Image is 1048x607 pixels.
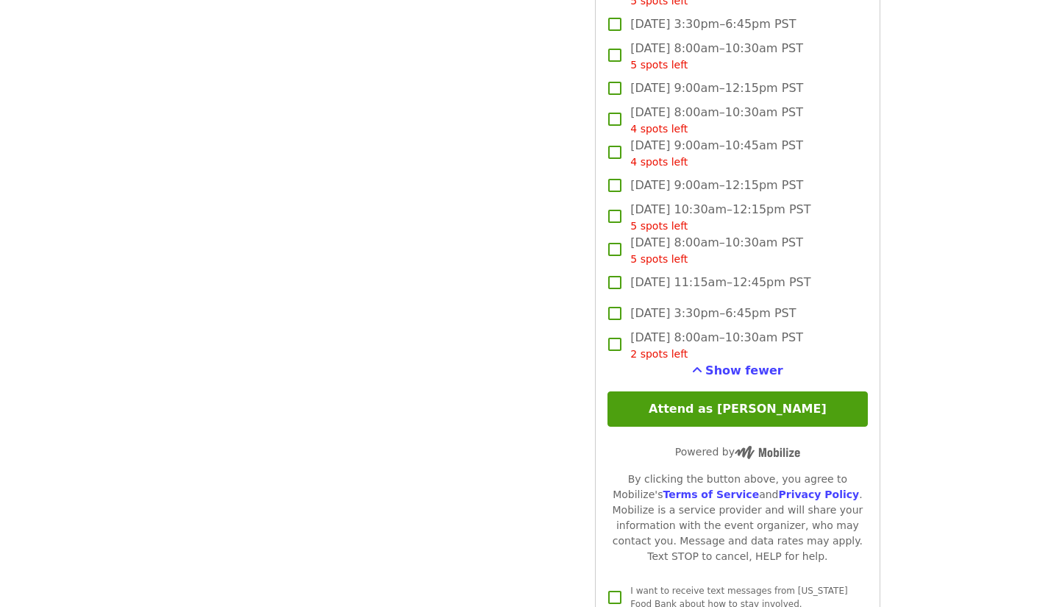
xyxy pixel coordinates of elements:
[675,446,800,458] span: Powered by
[630,253,688,265] span: 5 spots left
[630,234,803,267] span: [DATE] 8:00am–10:30am PST
[607,391,867,427] button: Attend as [PERSON_NAME]
[630,177,803,194] span: [DATE] 9:00am–12:15pm PST
[630,201,810,234] span: [DATE] 10:30am–12:15pm PST
[630,305,796,322] span: [DATE] 3:30pm–6:45pm PST
[630,104,803,137] span: [DATE] 8:00am–10:30am PST
[630,137,803,170] span: [DATE] 9:00am–10:45am PST
[778,489,859,500] a: Privacy Policy
[630,329,803,362] span: [DATE] 8:00am–10:30am PST
[735,446,800,459] img: Powered by Mobilize
[630,220,688,232] span: 5 spots left
[705,363,783,377] span: Show fewer
[607,472,867,564] div: By clicking the button above, you agree to Mobilize's and . Mobilize is a service provider and wi...
[630,156,688,168] span: 4 spots left
[663,489,759,500] a: Terms of Service
[630,79,803,97] span: [DATE] 9:00am–12:15pm PST
[630,15,796,33] span: [DATE] 3:30pm–6:45pm PST
[630,59,688,71] span: 5 spots left
[630,348,688,360] span: 2 spots left
[630,40,803,73] span: [DATE] 8:00am–10:30am PST
[630,123,688,135] span: 4 spots left
[630,274,810,291] span: [DATE] 11:15am–12:45pm PST
[692,362,783,380] button: See more timeslots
